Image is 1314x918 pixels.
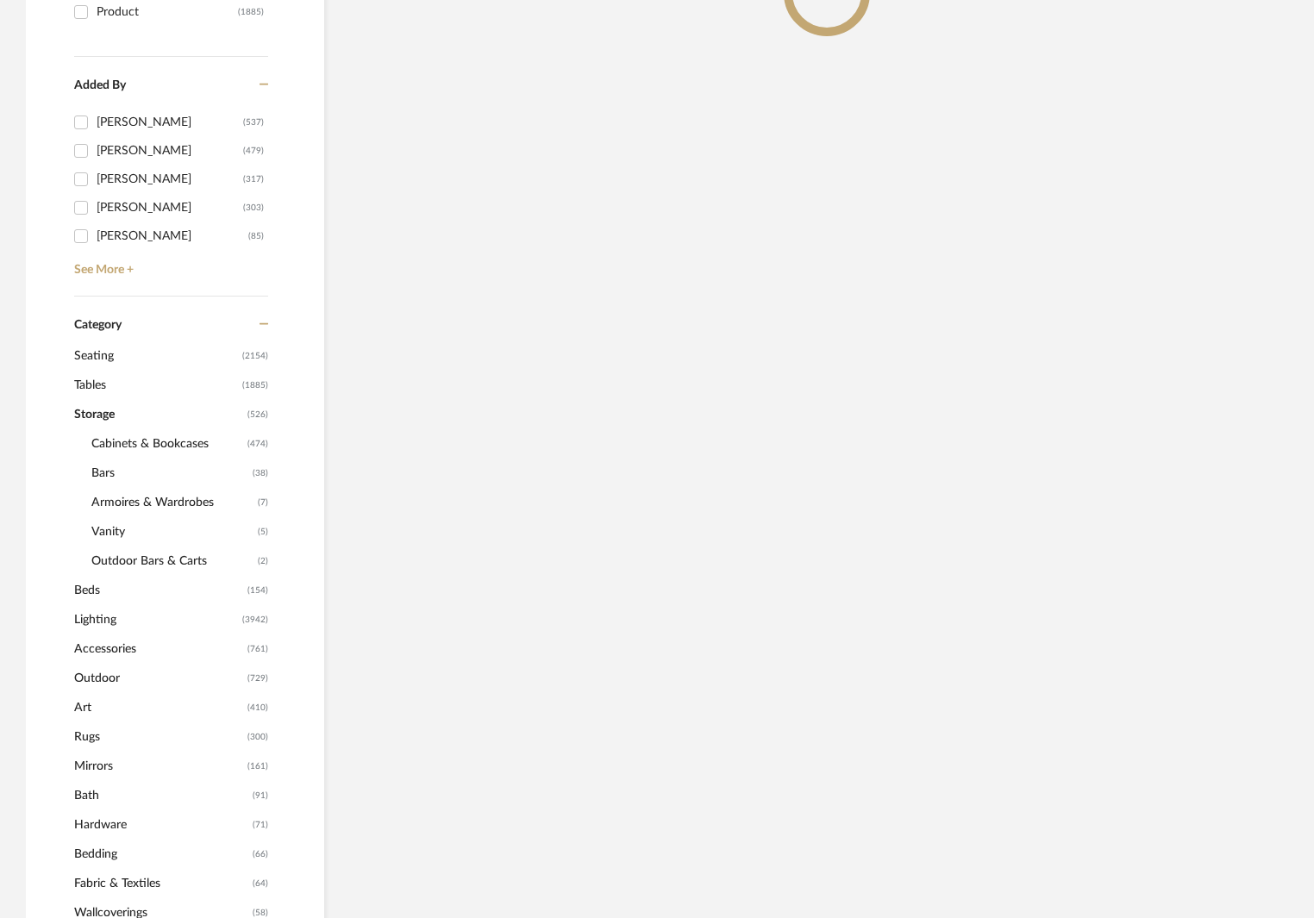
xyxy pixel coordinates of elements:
span: (161) [247,753,268,780]
div: [PERSON_NAME] [97,137,243,165]
span: (526) [247,401,268,428]
span: (66) [253,840,268,868]
span: Hardware [74,810,248,840]
span: (71) [253,811,268,839]
span: Fabric & Textiles [74,869,248,898]
span: (154) [247,577,268,604]
span: Seating [74,341,238,371]
span: (300) [247,723,268,751]
span: (2) [258,547,268,575]
span: Outdoor [74,664,243,693]
span: (729) [247,665,268,692]
div: (85) [248,222,264,250]
span: (64) [253,870,268,897]
span: (5) [258,518,268,546]
span: Category [74,318,122,333]
span: Beds [74,576,243,605]
span: (761) [247,635,268,663]
div: [PERSON_NAME] [97,109,243,136]
span: Accessories [74,634,243,664]
span: Lighting [74,605,238,634]
span: Mirrors [74,752,243,781]
span: (2154) [242,342,268,370]
span: Bath [74,781,248,810]
div: (317) [243,165,264,193]
span: Storage [74,400,243,429]
span: (410) [247,694,268,721]
span: (474) [247,430,268,458]
span: Added By [74,79,126,91]
span: Art [74,693,243,722]
span: Cabinets & Bookcases [91,429,243,459]
span: (3942) [242,606,268,634]
span: Vanity [91,517,253,546]
a: See More + [70,250,268,278]
div: (537) [243,109,264,136]
span: (38) [253,459,268,487]
span: Bedding [74,840,248,869]
span: (7) [258,489,268,516]
div: [PERSON_NAME] [97,165,243,193]
div: (479) [243,137,264,165]
span: Tables [74,371,238,400]
span: Rugs [74,722,243,752]
span: Armoires & Wardrobes [91,488,253,517]
span: Outdoor Bars & Carts [91,546,253,576]
span: Bars [91,459,248,488]
div: [PERSON_NAME] [97,222,248,250]
span: (1885) [242,372,268,399]
div: [PERSON_NAME] [97,194,243,222]
div: (303) [243,194,264,222]
span: (91) [253,782,268,809]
